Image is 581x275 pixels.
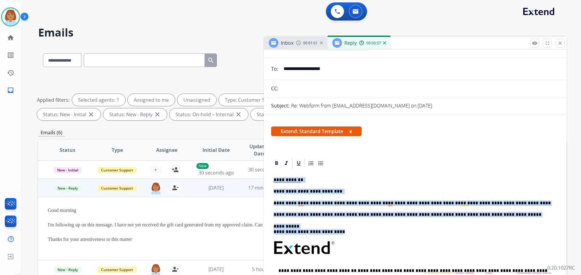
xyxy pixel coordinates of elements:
[172,184,179,191] mat-icon: person_remove
[251,108,333,120] div: Status: On-hold - Customer
[271,102,289,109] p: Subject:
[547,264,575,271] p: 0.20.1027RC
[154,111,161,118] mat-icon: close
[532,40,537,46] mat-icon: remove_red_eye
[37,96,70,104] p: Applied filters:
[154,166,157,173] span: +
[219,94,295,106] div: Type: Customer Support
[103,108,167,120] div: Status: New - Reply
[150,164,162,176] button: +
[54,167,82,173] span: New - Initial
[2,8,19,25] img: avatar
[37,108,101,120] div: Status: New - Initial
[208,184,224,191] span: [DATE]
[291,102,432,109] p: Re: Webform from [EMAIL_ADDRESS][DOMAIN_NAME] on [DATE]
[271,65,278,72] p: To:
[112,146,123,154] span: Type
[271,126,362,136] span: Extend: Standard Template
[344,40,357,46] span: Reply
[172,166,179,173] mat-icon: person_add
[150,182,162,194] img: agent-avatar
[38,129,65,136] p: Emails (6)
[557,40,563,46] mat-icon: close
[7,69,14,76] mat-icon: history
[7,87,14,94] mat-icon: inbox
[48,221,458,229] div: I'm following up on this message. I have not yet received the gift card generated from my approve...
[87,111,95,118] mat-icon: close
[248,166,284,173] span: 30 seconds ago
[156,146,177,154] span: Assignee
[7,52,14,59] mat-icon: list_alt
[545,40,550,46] mat-icon: fullscreen
[235,111,242,118] mat-icon: close
[207,57,215,64] mat-icon: search
[172,266,179,273] mat-icon: person_remove
[54,267,81,273] span: New - Reply
[208,266,224,273] span: [DATE]
[7,34,14,41] mat-icon: home
[202,146,230,154] span: Initial Date
[349,128,352,135] button: x
[169,108,248,120] div: Status: On-hold – Internal
[294,159,303,168] div: Underline
[316,159,325,168] div: Bullet List
[97,185,137,191] span: Customer Support
[48,207,458,214] div: Good morning
[97,167,137,173] span: Customer Support
[60,146,75,154] span: Status
[72,94,125,106] div: Selected agents: 1
[196,163,209,169] p: New
[38,27,566,39] h2: Emails
[54,185,81,191] span: New - Reply
[272,159,281,168] div: Bold
[307,159,316,168] div: Ordered List
[199,169,234,176] span: 30 seconds ago
[48,236,458,243] div: Thanks for your attentiveness to this matter
[97,267,137,273] span: Customer Support
[248,184,283,191] span: 17 minutes ago
[246,143,274,157] span: Updated Date
[282,159,291,168] div: Italic
[271,85,278,92] p: CC:
[128,94,175,106] div: Assigned to me
[366,41,381,46] span: 00:00:57
[281,40,294,46] span: Inbox
[177,94,216,106] div: Unassigned
[303,41,318,46] span: 00:01:01
[252,266,279,273] span: 5 hours ago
